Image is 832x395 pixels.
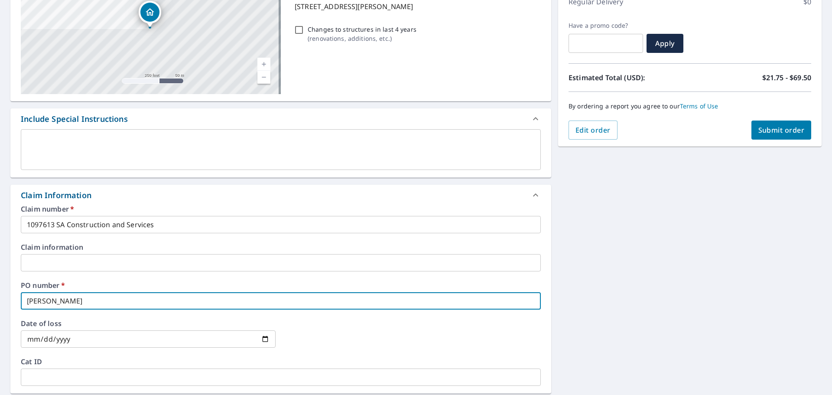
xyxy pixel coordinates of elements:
label: Have a promo code? [569,22,643,29]
span: Apply [653,39,676,48]
label: Date of loss [21,320,276,327]
div: Claim Information [21,189,91,201]
p: Changes to structures in last 4 years [308,25,416,34]
label: Claim information [21,244,541,251]
a: Current Level 17, Zoom In [257,58,270,71]
p: By ordering a report you agree to our [569,102,811,110]
label: PO number [21,282,541,289]
a: Terms of Use [680,102,718,110]
span: Submit order [758,125,805,135]
button: Submit order [751,121,812,140]
label: Claim number [21,206,541,212]
p: Estimated Total (USD): [569,72,690,83]
p: ( renovations, additions, etc. ) [308,34,416,43]
label: Cat ID [21,358,541,365]
div: Dropped pin, building 1, Residential property, 238 Westport Rd Wilton, CT 06897 [139,1,161,28]
div: Include Special Instructions [10,108,551,129]
div: Include Special Instructions [21,113,128,125]
button: Apply [647,34,683,53]
span: Edit order [575,125,611,135]
div: Claim Information [10,185,551,206]
p: $21.75 - $69.50 [762,72,811,83]
p: [STREET_ADDRESS][PERSON_NAME] [295,1,537,12]
a: Current Level 17, Zoom Out [257,71,270,84]
button: Edit order [569,121,617,140]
